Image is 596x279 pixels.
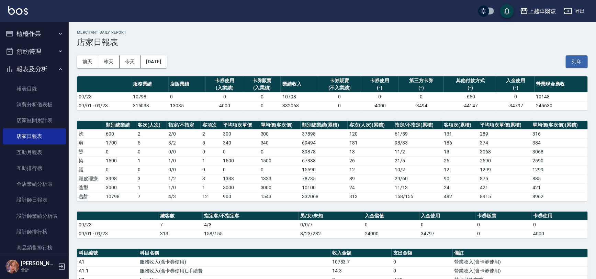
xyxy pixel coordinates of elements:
[77,183,104,192] td: 造型
[299,212,363,221] th: 男/女/未知
[169,92,206,101] td: 0
[167,156,201,165] td: 1 / 0
[330,249,392,258] th: 收入金額
[77,121,588,201] table: a dense table
[392,249,453,258] th: 支出金額
[98,55,120,68] button: 昨天
[478,165,531,174] td: 1299
[330,266,392,275] td: 14.3
[281,76,318,93] th: 業績收入
[478,174,531,183] td: 875
[120,55,141,68] button: 今天
[136,147,167,156] td: 0
[167,165,201,174] td: 0 / 0
[203,212,299,221] th: 指定客/不指定客
[348,121,393,130] th: 客次(人次)(累積)
[140,55,167,68] button: [DATE]
[136,165,167,174] td: 0
[201,183,222,192] td: 1
[301,192,348,201] td: 332068
[348,192,393,201] td: 313
[497,101,535,110] td: -34797
[77,101,131,110] td: 09/01 - 09/23
[398,101,444,110] td: -3494
[499,77,533,84] div: 入金使用
[158,229,203,238] td: 313
[478,147,531,156] td: 3068
[167,174,201,183] td: 1 / 2
[363,212,419,221] th: 入金儲值
[259,192,301,201] td: 1543
[517,4,559,18] button: 上越華爾茲
[3,208,66,224] a: 設計師業績分析表
[348,147,393,156] td: 13
[3,144,66,160] a: 互助月報表
[500,4,514,18] button: save
[77,30,588,35] h2: Merchant Daily Report
[531,121,588,130] th: 單均價(客次價)(累積)
[259,156,301,165] td: 1500
[221,174,259,183] td: 1333
[392,266,453,275] td: 0
[3,43,66,61] button: 預約管理
[361,92,398,101] td: 0
[393,192,442,201] td: 158/155
[475,212,531,221] th: 卡券販賣
[400,84,442,92] div: (-)
[348,138,393,147] td: 181
[221,156,259,165] td: 1500
[221,129,259,138] td: 300
[136,156,167,165] td: 1
[419,229,475,238] td: 34797
[497,92,535,101] td: 0
[259,174,301,183] td: 1333
[259,147,301,156] td: 0
[442,165,479,174] td: 12
[167,147,201,156] td: 0 / 0
[444,101,497,110] td: -44147
[167,138,201,147] td: 3 / 2
[3,25,66,43] button: 櫃檯作業
[419,212,475,221] th: 入金使用
[3,224,66,240] a: 設計師排行榜
[243,92,281,101] td: 0
[138,257,330,266] td: 服務收入(含卡券使用)
[201,121,222,130] th: 客項次
[77,147,104,156] td: 燙
[363,84,397,92] div: (-)
[167,121,201,130] th: 指定/不指定
[167,192,201,201] td: 4/3
[259,138,301,147] td: 340
[221,121,259,130] th: 平均項次單價
[393,165,442,174] td: 10 / 2
[3,60,66,78] button: 報表及分析
[201,174,222,183] td: 3
[528,7,556,15] div: 上越華爾茲
[478,156,531,165] td: 2590
[138,249,330,258] th: 科目名稱
[104,156,136,165] td: 1500
[104,174,136,183] td: 3998
[207,77,241,84] div: 卡券使用
[221,192,259,201] td: 900
[499,84,533,92] div: (-)
[442,156,479,165] td: 26
[77,229,158,238] td: 09/01 - 09/23
[77,129,104,138] td: 洗
[169,101,206,110] td: 13035
[398,92,444,101] td: 0
[348,129,393,138] td: 120
[400,77,442,84] div: 第三方卡券
[77,192,104,201] td: 合計
[104,165,136,174] td: 0
[3,160,66,176] a: 互助排行榜
[245,77,279,84] div: 卡券販賣
[561,5,588,18] button: 登出
[104,147,136,156] td: 0
[8,6,28,15] img: Logo
[201,147,222,156] td: 0
[131,76,169,93] th: 服務業績
[475,229,531,238] td: 0
[330,257,392,266] td: 10783.7
[201,192,222,201] td: 12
